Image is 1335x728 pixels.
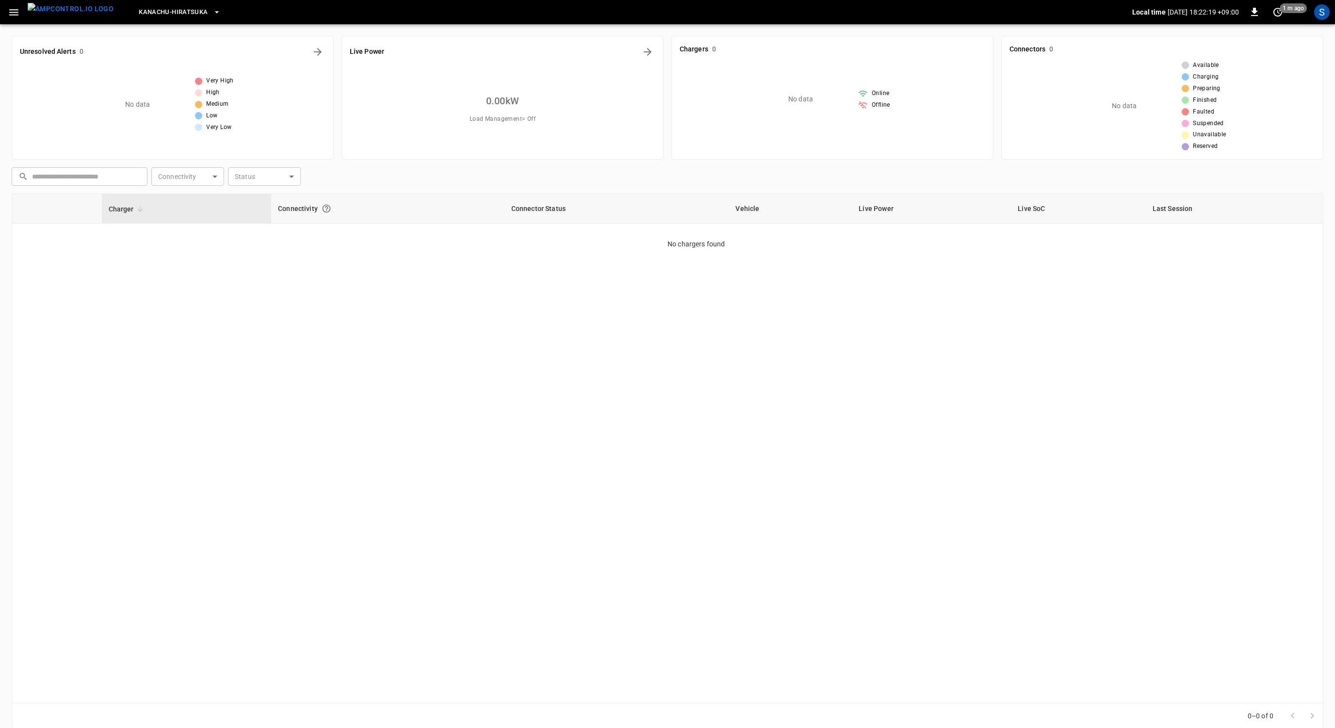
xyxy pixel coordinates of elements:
h6: Live Power [350,47,384,57]
p: No data [788,94,813,104]
button: Connection between the charger and our software. [318,200,335,217]
p: 0–0 of 0 [1248,711,1273,721]
div: Connectivity [278,200,498,217]
span: Charging [1193,72,1219,82]
button: Kanachu-Hiratsuka [135,3,224,22]
span: Suspended [1193,119,1224,129]
button: set refresh interval [1270,4,1286,20]
span: High [206,88,220,97]
span: Faulted [1193,107,1214,117]
h6: 0.00 kW [486,93,519,109]
h6: 0 [1049,44,1053,55]
span: Very Low [206,123,231,132]
button: All Alerts [310,44,326,60]
h6: 0 [712,44,716,55]
p: No data [125,99,150,110]
span: Load Management = Off [470,114,536,124]
th: Vehicle [729,194,852,224]
span: Offline [872,100,890,110]
th: Live Power [852,194,1011,224]
span: Very High [206,76,234,86]
p: [DATE] 18:22:19 +09:00 [1168,7,1239,17]
span: Preparing [1193,84,1221,94]
span: Low [206,111,217,121]
div: profile-icon [1314,4,1330,20]
span: Available [1193,61,1219,70]
th: Connector Status [505,194,729,224]
h6: Connectors [1009,44,1045,55]
th: Last Session [1146,194,1323,224]
h6: Chargers [680,44,708,55]
p: Local time [1132,7,1166,17]
span: 1 m ago [1280,3,1307,13]
span: Kanachu-Hiratsuka [139,7,208,18]
span: Finished [1193,96,1217,105]
th: Live SoC [1011,194,1146,224]
p: No data [1112,101,1137,111]
p: No chargers found [667,224,1323,249]
span: Charger [109,203,147,215]
button: Energy Overview [640,44,655,60]
h6: 0 [80,47,83,57]
span: Reserved [1193,142,1218,151]
span: Medium [206,99,228,109]
img: ampcontrol.io logo [28,3,114,15]
h6: Unresolved Alerts [20,47,76,57]
span: Unavailable [1193,130,1226,140]
span: Online [872,89,889,98]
